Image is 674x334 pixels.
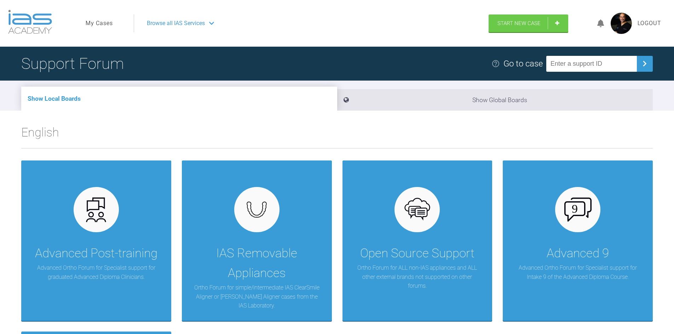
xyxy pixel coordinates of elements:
[182,160,332,321] a: IAS Removable AppliancesOrtho Forum for simple/intermediate IAS ClearSmile Aligner or [PERSON_NAM...
[489,14,568,32] a: Start New Case
[337,89,653,111] li: Show Global Boards
[611,13,632,34] img: profile.png
[32,263,161,281] p: Advanced Ortho Forum for Specialist support for graduated Advanced Diploma Clinicians.
[21,51,124,76] h1: Support Forum
[503,57,543,70] div: Go to case
[243,199,270,220] img: removables.927eaa4e.svg
[564,198,592,222] img: advanced-9.7b3bd4b1.svg
[86,19,113,28] a: My Cases
[147,19,205,28] span: Browse all IAS Services
[192,244,321,283] div: IAS Removable Appliances
[547,244,609,263] div: Advanced 9
[497,20,541,27] span: Start New Case
[21,123,653,148] h2: English
[353,263,482,291] p: Ortho Forum for ALL non-IAS appliances and ALL other external brands not supported on other forums.
[638,19,661,28] a: Logout
[491,59,500,68] img: help.e70b9f3d.svg
[503,160,653,321] a: Advanced 9Advanced Ortho Forum for Specialist support for Intake 9 of the Advanced Diploma Course.
[513,263,642,281] p: Advanced Ortho Forum for Specialist support for Intake 9 of the Advanced Diploma Course.
[8,10,52,34] img: logo-light.3e3ef733.png
[35,244,157,263] div: Advanced Post-training
[21,87,337,111] li: Show Local Boards
[82,196,110,223] img: advanced.73cea251.svg
[639,58,650,69] img: chevronRight.28bd32b0.svg
[360,244,474,263] div: Open Source Support
[546,56,637,72] input: Enter a support ID
[192,283,321,310] p: Ortho Forum for simple/intermediate IAS ClearSmile Aligner or [PERSON_NAME] Aligner cases from th...
[404,196,431,223] img: opensource.6e495855.svg
[342,160,492,321] a: Open Source SupportOrtho Forum for ALL non-IAS appliances and ALL other external brands not suppo...
[21,160,171,321] a: Advanced Post-trainingAdvanced Ortho Forum for Specialist support for graduated Advanced Diploma ...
